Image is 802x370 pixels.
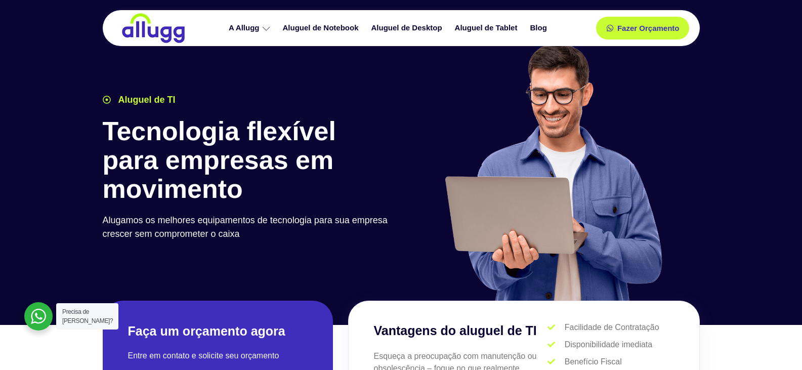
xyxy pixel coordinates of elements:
[103,117,396,204] h1: Tecnologia flexível para empresas em movimento
[562,339,652,351] span: Disponibilidade imediata
[441,43,664,301] img: aluguel de ti para startups
[596,17,690,39] a: Fazer Orçamento
[374,321,548,341] h3: Vantagens do aluguel de TI
[617,24,680,32] span: Fazer Orçamento
[366,19,450,37] a: Aluguel de Desktop
[62,308,113,324] span: Precisa de [PERSON_NAME]?
[128,350,308,362] p: Entre em contato e solicite seu orçamento
[562,321,659,334] span: Facilidade de Contratação
[562,356,622,368] span: Benefício Fiscal
[278,19,366,37] a: Aluguel de Notebook
[224,19,278,37] a: A Allugg
[450,19,525,37] a: Aluguel de Tablet
[525,19,554,37] a: Blog
[128,323,308,340] h2: Faça um orçamento agora
[103,214,396,241] p: Alugamos os melhores equipamentos de tecnologia para sua empresa crescer sem comprometer o caixa
[116,93,176,107] span: Aluguel de TI
[120,13,186,44] img: locação de TI é Allugg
